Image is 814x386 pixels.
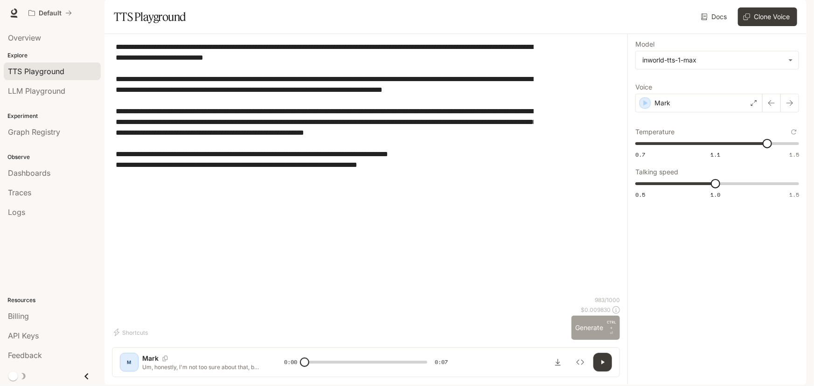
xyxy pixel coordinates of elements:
p: Voice [635,84,652,90]
a: Docs [699,7,731,26]
span: 1.0 [710,191,720,199]
button: Inspect [571,353,590,372]
h1: TTS Playground [114,7,186,26]
p: Temperature [635,129,675,135]
span: 1.5 [789,191,799,199]
span: 0.5 [635,191,645,199]
p: 983 / 1000 [595,296,620,304]
p: Mark [654,98,670,108]
p: Mark [142,354,159,363]
span: 0:00 [284,358,297,367]
p: Default [39,9,62,17]
p: Talking speed [635,169,678,175]
div: inworld-tts-1-max [642,55,784,65]
p: ⏎ [607,319,616,336]
button: Download audio [549,353,567,372]
button: Copy Voice ID [159,356,172,361]
p: Um, honestly, I'm not too sure about that, but, uh, I kinda remember hearing something about it o... [142,363,262,371]
button: GenerateCTRL +⏎ [571,316,620,340]
div: M [122,355,137,370]
p: $ 0.009830 [581,306,611,314]
span: 1.5 [789,151,799,159]
p: CTRL + [607,319,616,331]
span: 1.1 [710,151,720,159]
button: Shortcuts [112,325,152,340]
span: 0.7 [635,151,645,159]
p: Model [635,41,654,48]
span: 0:07 [435,358,448,367]
button: Reset to default [789,127,799,137]
div: inworld-tts-1-max [636,51,799,69]
button: All workspaces [24,4,76,22]
button: Clone Voice [738,7,797,26]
